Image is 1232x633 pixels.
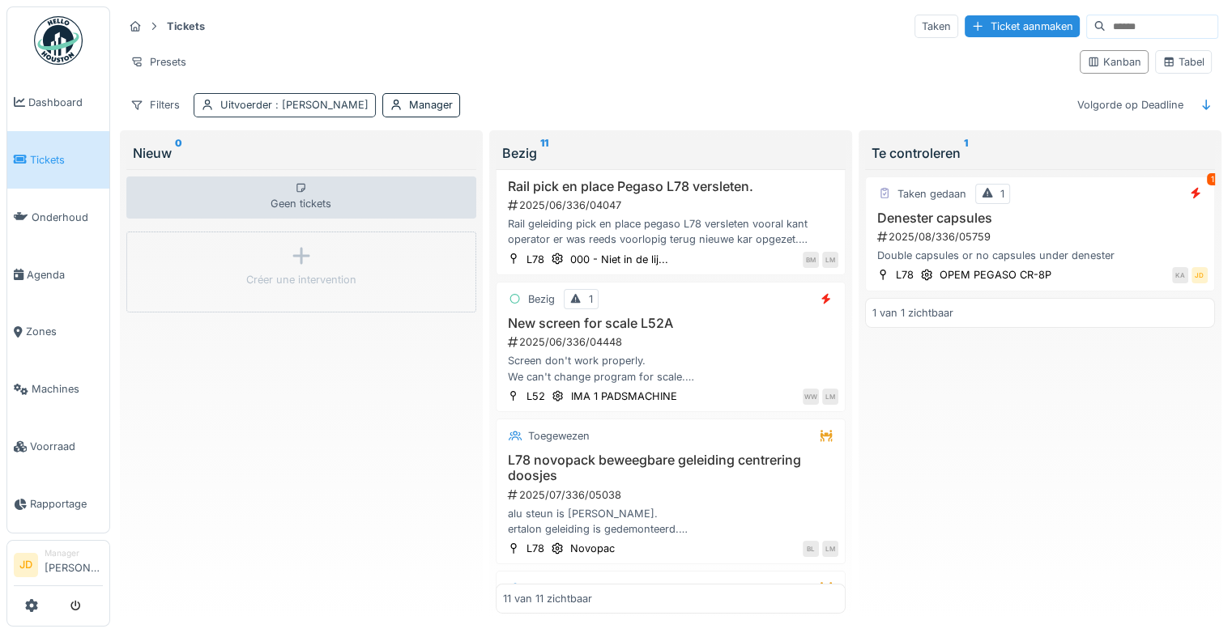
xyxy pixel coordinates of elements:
[32,210,103,225] span: Onderhoud
[872,305,953,321] div: 1 van 1 zichtbaar
[503,316,838,331] h3: New screen for scale L52A
[528,580,590,596] div: Toegewezen
[7,475,109,533] a: Rapportage
[803,541,819,557] div: BL
[14,547,103,586] a: JD Manager[PERSON_NAME]
[175,143,182,163] sup: 0
[1172,267,1188,283] div: KA
[246,272,356,287] div: Créer une intervention
[528,428,590,444] div: Toegewezen
[589,291,593,307] div: 1
[803,389,819,405] div: WW
[1162,54,1204,70] div: Tabel
[1000,186,1004,202] div: 1
[7,361,109,418] a: Machines
[526,252,544,267] div: L78
[570,252,668,267] div: 000 - Niet in de lij...
[570,541,615,556] div: Novopac
[502,143,839,163] div: Bezig
[1087,54,1141,70] div: Kanban
[7,246,109,304] a: Agenda
[1192,267,1208,283] div: JD
[965,15,1080,37] div: Ticket aanmaken
[133,143,470,163] div: Nieuw
[526,389,545,404] div: L52
[30,496,103,512] span: Rapportage
[34,16,83,65] img: Badge_color-CXgf-gQk.svg
[822,541,838,557] div: LM
[7,418,109,475] a: Voorraad
[503,353,838,384] div: Screen don't work properly. We can't change program for scale. The touch don't work
[872,143,1209,163] div: Te controleren
[26,324,103,339] span: Zones
[27,267,103,283] span: Agenda
[30,439,103,454] span: Voorraad
[45,547,103,559] div: Manager
[32,381,103,397] span: Machines
[220,97,369,113] div: Uitvoerder
[571,389,677,404] div: IMA 1 PADSMACHINE
[1070,93,1191,117] div: Volgorde op Deadline
[876,229,1208,244] div: 2025/08/336/05759
[822,252,838,268] div: LM
[123,50,194,74] div: Presets
[506,487,838,503] div: 2025/07/336/05038
[1207,173,1218,185] div: 1
[123,93,187,117] div: Filters
[503,506,838,537] div: alu steun is [PERSON_NAME]. ertalon geleiding is gedemonteerd. Lagering loopt moeilijk Laurens he...
[7,131,109,189] a: Tickets
[964,143,968,163] sup: 1
[45,547,103,582] li: [PERSON_NAME]
[503,216,838,247] div: Rail geleiding pick en place pegaso L78 versleten vooral kant operator er was reeds voorlopig ter...
[896,267,914,283] div: L78
[272,99,369,111] span: : [PERSON_NAME]
[528,291,555,307] div: Bezig
[506,334,838,350] div: 2025/06/336/04448
[872,210,1208,226] h3: Denester capsules
[526,541,544,556] div: L78
[7,304,109,361] a: Zones
[822,389,838,405] div: LM
[940,267,1051,283] div: OPEM PEGASO CR-8P
[897,186,966,202] div: Taken gedaan
[506,198,838,213] div: 2025/06/336/04047
[7,189,109,246] a: Onderhoud
[7,74,109,131] a: Dashboard
[28,95,103,110] span: Dashboard
[540,143,548,163] sup: 11
[872,248,1208,263] div: Double capsules or no capsules under denester
[409,97,453,113] div: Manager
[160,19,211,34] strong: Tickets
[30,152,103,168] span: Tickets
[14,553,38,577] li: JD
[503,591,592,606] div: 11 van 11 zichtbaar
[503,452,838,483] h3: L78 novopack beweegbare geleiding centrering doosjes
[126,176,476,219] div: Geen tickets
[803,252,819,268] div: BM
[503,179,838,194] h3: Rail pick en place Pegaso L78 versleten.
[914,15,958,38] div: Taken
